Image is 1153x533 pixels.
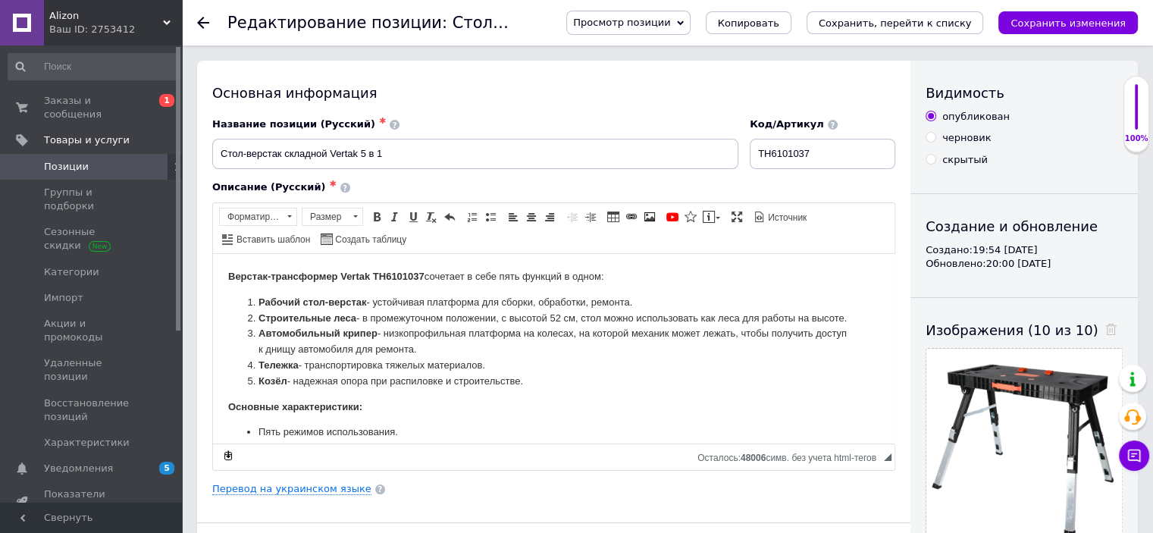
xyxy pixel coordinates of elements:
[700,208,722,225] a: Вставить сообщение
[926,243,1123,257] div: Создано: 19:54 [DATE]
[44,133,130,147] span: Товары и услуги
[423,208,440,225] a: Убрать форматирование
[44,160,89,174] span: Позиции
[45,58,143,70] strong: Строительные леса
[45,171,636,187] li: Пять режимов использования.
[45,72,636,104] li: - низкопрофильная платформа на колесах, на которой механик может лежать, чтобы получить доступ к ...
[998,11,1138,34] button: Сохранить изменения
[942,131,991,145] div: черновик
[318,230,409,247] a: Создать таблицу
[234,234,310,246] span: Вставить шаблон
[44,462,113,475] span: Уведомления
[15,17,211,28] strong: Верстак‑трансформер Vertak TH6101037
[45,41,636,57] li: - устойчивая платформа для сборки, обработки, ремонта.
[44,397,140,424] span: Восстановление позиций
[942,110,1010,124] div: опубликован
[641,208,658,225] a: Изображение
[302,208,363,226] a: Размер
[706,11,791,34] button: Копировать
[45,187,636,202] li: Регулируемые ножки позволяют выбрать высоту 52, 66 и 80 см для разных задач.
[212,483,371,495] a: Перевод на украинском языке
[697,449,884,463] div: Подсчет символов
[605,208,622,225] a: Таблица
[212,83,895,102] div: Основная информация
[728,208,745,225] a: Развернуть
[44,225,140,252] span: Сезонные скидки
[464,208,481,225] a: Вставить / удалить нумерованный список
[44,317,140,344] span: Акции и промокоды
[926,257,1123,271] div: Обновлено: 20:00 [DATE]
[44,94,140,121] span: Заказы и сообщения
[212,139,738,169] input: Например, H&M женское платье зеленое 38 размер вечернее макси с блестками
[942,153,988,167] div: скрытый
[1124,133,1148,144] div: 100%
[45,57,636,73] li: - в промежуточном положении, с высотой 52 см, стол можно использовать как леса для работы на высоте.
[45,121,74,133] strong: Козёл
[213,254,895,444] iframe: Визуальный текстовый редактор, B782ACB2-EC18-4612-ADE0-C3FF8F5072A6
[44,265,99,279] span: Категории
[159,94,174,107] span: 1
[15,15,666,31] p: сочетает в себе пять функций в одном:
[49,23,182,36] div: Ваш ID: 2753412
[387,208,403,225] a: Курсив (Ctrl+I)
[926,217,1123,236] div: Создание и обновление
[15,147,149,158] strong: Основные характеристики:
[505,208,522,225] a: По левому краю
[523,208,540,225] a: По центру
[379,116,386,126] span: ✱
[8,53,179,80] input: Поиск
[564,208,581,225] a: Уменьшить отступ
[405,208,421,225] a: Подчеркнутый (Ctrl+U)
[44,291,83,305] span: Импорт
[482,208,499,225] a: Вставить / удалить маркированный список
[1119,441,1149,471] button: Чат с покупателем
[718,17,779,29] span: Копировать
[220,208,282,225] span: Форматирование
[44,186,140,213] span: Группы и подборки
[220,447,237,464] a: Сделать резервную копию сейчас
[45,104,636,120] li: - транспортировка тяжелых материалов.
[926,321,1123,340] div: Изображения (10 из 10)
[219,208,297,226] a: Форматирование
[44,436,130,450] span: Характеристики
[807,11,984,34] button: Сохранить, перейти к списку
[333,234,406,246] span: Создать таблицу
[664,208,681,225] a: Добавить видео с YouTube
[159,462,174,475] span: 5
[45,42,153,54] strong: Рабочий стол-верстак
[741,453,766,463] span: 48006
[212,181,325,193] span: Описание (Русский)
[197,17,209,29] div: Вернуться назад
[220,230,312,247] a: Вставить шаблон
[1010,17,1126,29] i: Сохранить изменения
[227,14,751,32] h1: Редактирование позиции: Стол-верстак складной Vertak 5 в 1
[441,208,458,225] a: Отменить (Ctrl+Z)
[45,105,86,117] strong: Тележка
[623,208,640,225] a: Вставить/Редактировать ссылку (Ctrl+L)
[682,208,699,225] a: Вставить иконку
[45,120,636,136] li: - надежная опора при распиловке и строительстве.
[926,83,1123,102] div: Видимость
[750,118,824,130] span: Код/Артикул
[884,453,891,461] span: Перетащите для изменения размера
[44,488,140,515] span: Показатели работы компании
[302,208,348,225] span: Размер
[45,74,164,85] strong: Автомобильный крипер
[766,212,807,224] span: Источник
[541,208,558,225] a: По правому краю
[1123,76,1149,152] div: 100% Качество заполнения
[582,208,599,225] a: Увеличить отступ
[49,9,163,23] span: Alizon
[573,17,670,28] span: Просмотр позиции
[751,208,809,225] a: Источник
[368,208,385,225] a: Полужирный (Ctrl+B)
[819,17,972,29] i: Сохранить, перейти к списку
[44,356,140,384] span: Удаленные позиции
[329,179,336,189] span: ✱
[212,118,375,130] span: Название позиции (Русский)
